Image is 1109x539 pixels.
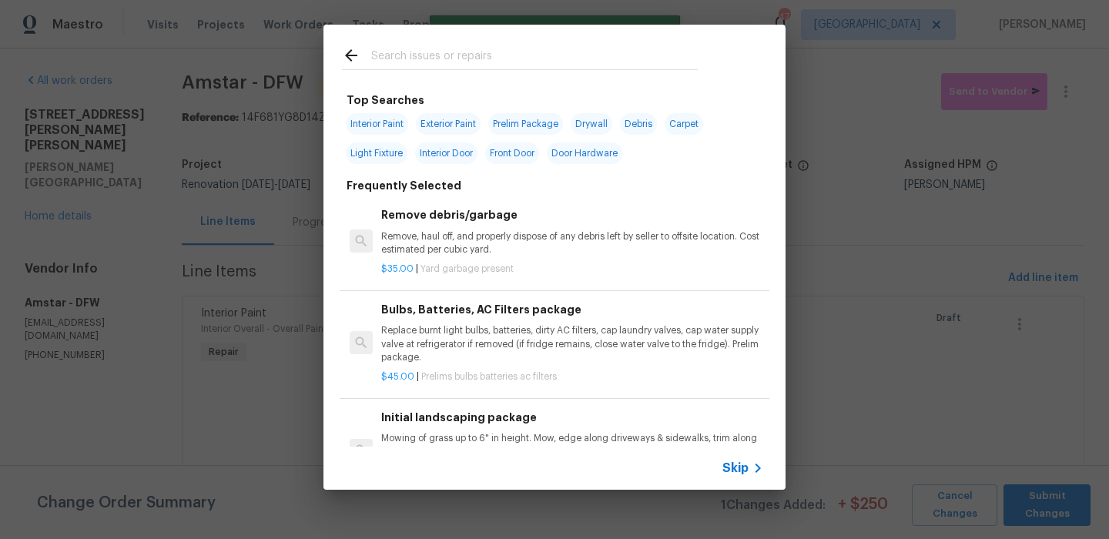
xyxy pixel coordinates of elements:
[547,142,622,164] span: Door Hardware
[421,372,557,381] span: Prelims bulbs batteries ac filters
[381,263,763,276] p: |
[665,113,703,135] span: Carpet
[420,264,514,273] span: Yard garbage present
[722,460,749,476] span: Skip
[381,370,763,383] p: |
[346,142,407,164] span: Light Fixture
[381,230,763,256] p: Remove, haul off, and properly dispose of any debris left by seller to offsite location. Cost est...
[415,142,477,164] span: Interior Door
[381,264,414,273] span: $35.00
[381,432,763,471] p: Mowing of grass up to 6" in height. Mow, edge along driveways & sidewalks, trim along standing st...
[381,206,763,223] h6: Remove debris/garbage
[381,409,763,426] h6: Initial landscaping package
[620,113,657,135] span: Debris
[416,113,481,135] span: Exterior Paint
[347,92,424,109] h6: Top Searches
[381,324,763,363] p: Replace burnt light bulbs, batteries, dirty AC filters, cap laundry valves, cap water supply valv...
[381,372,414,381] span: $45.00
[346,113,408,135] span: Interior Paint
[347,177,461,194] h6: Frequently Selected
[371,46,698,69] input: Search issues or repairs
[571,113,612,135] span: Drywall
[485,142,539,164] span: Front Door
[381,301,763,318] h6: Bulbs, Batteries, AC Filters package
[488,113,563,135] span: Prelim Package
